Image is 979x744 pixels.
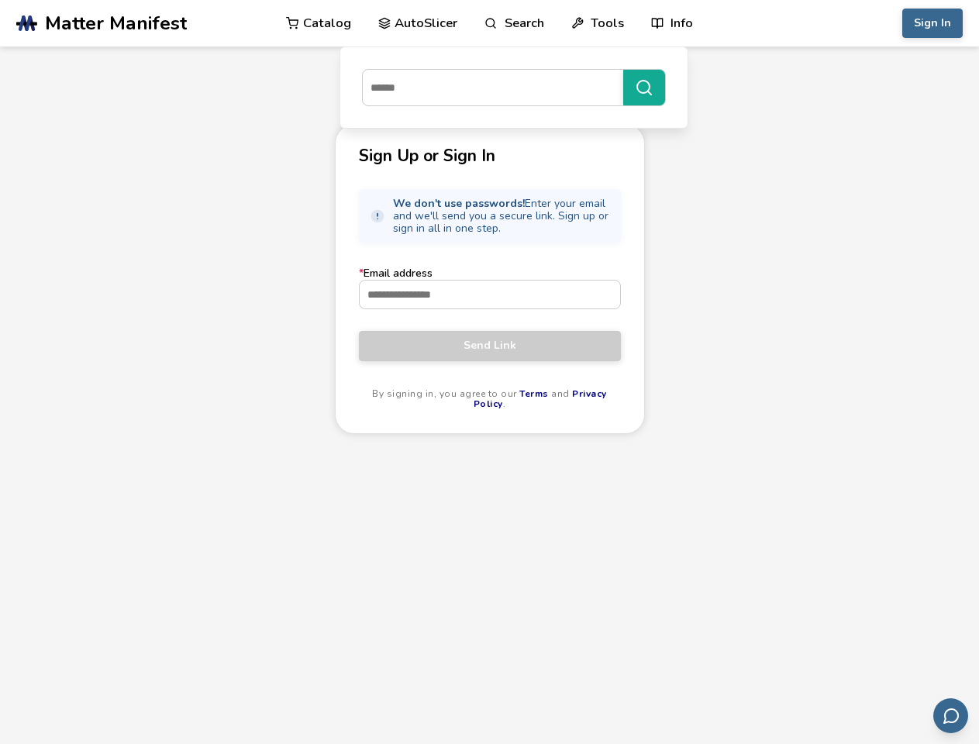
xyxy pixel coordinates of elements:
[393,196,525,211] strong: We don't use passwords!
[359,148,621,164] p: Sign Up or Sign In
[359,389,621,411] p: By signing in, you agree to our and .
[393,198,610,235] span: Enter your email and we'll send you a secure link. Sign up or sign in all in one step.
[45,12,187,34] span: Matter Manifest
[474,387,607,411] a: Privacy Policy
[933,698,968,733] button: Send feedback via email
[360,281,620,308] input: *Email address
[902,9,963,38] button: Sign In
[371,339,609,352] span: Send Link
[519,387,549,400] a: Terms
[359,267,621,309] label: Email address
[359,331,621,360] button: Send Link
